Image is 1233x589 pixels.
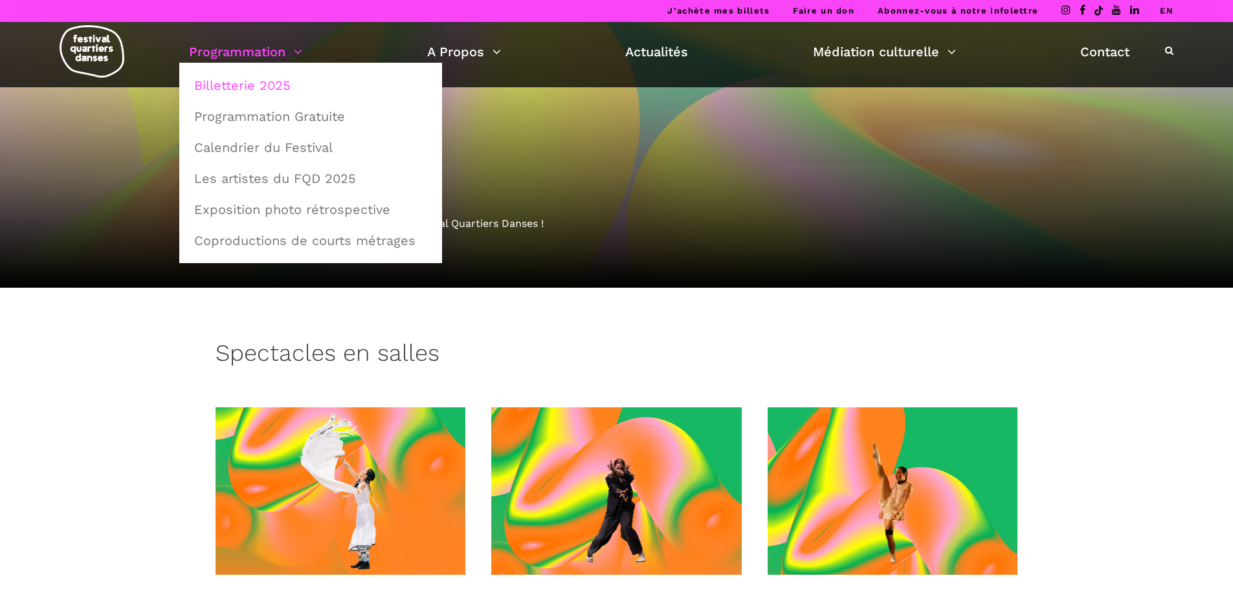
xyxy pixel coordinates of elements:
[186,226,435,255] a: Coproductions de courts métrages
[60,25,124,78] img: logo-fqd-med
[793,6,854,16] a: Faire un don
[186,133,435,162] a: Calendrier du Festival
[878,6,1038,16] a: Abonnez-vous à notre infolettre
[667,6,770,16] a: J’achète mes billets
[427,41,501,63] a: A Propos
[216,339,439,372] h3: Spectacles en salles
[1080,41,1129,63] a: Contact
[625,41,688,63] a: Actualités
[186,164,435,193] a: Les artistes du FQD 2025
[186,70,435,100] a: Billetterie 2025
[216,147,1018,176] h1: Billetterie 2025
[186,195,435,224] a: Exposition photo rétrospective
[186,102,435,131] a: Programmation Gratuite
[1160,6,1173,16] a: EN
[813,41,956,63] a: Médiation culturelle
[216,215,1018,232] div: Découvrez la programmation 2025 du Festival Quartiers Danses !
[189,41,302,63] a: Programmation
